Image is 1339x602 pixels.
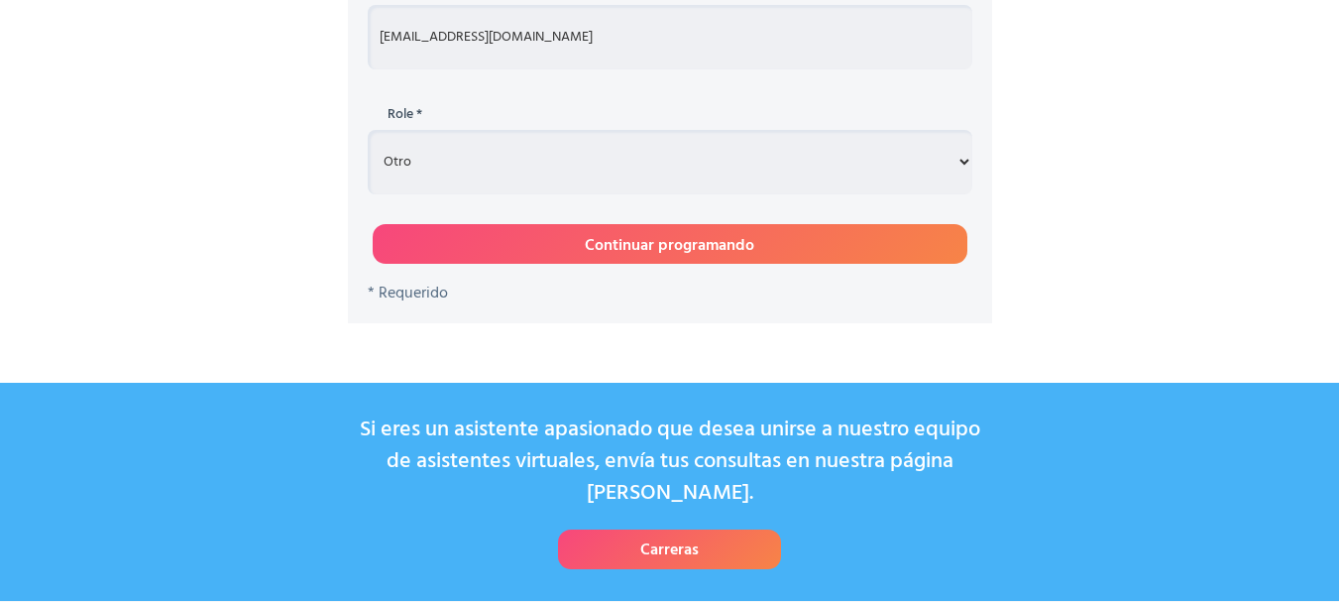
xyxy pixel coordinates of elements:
input: nombre@correo electrónico.com [368,5,972,69]
a: Carreras [558,530,781,569]
input: Continuar programando [373,224,967,264]
font: Carreras [640,538,699,563]
font: Si eres un asistente apasionado que desea unirse a nuestro equipo de asistentes virtuales, envía ... [360,413,980,511]
font: * Requerido [368,281,448,306]
font: Role * [388,103,422,126]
